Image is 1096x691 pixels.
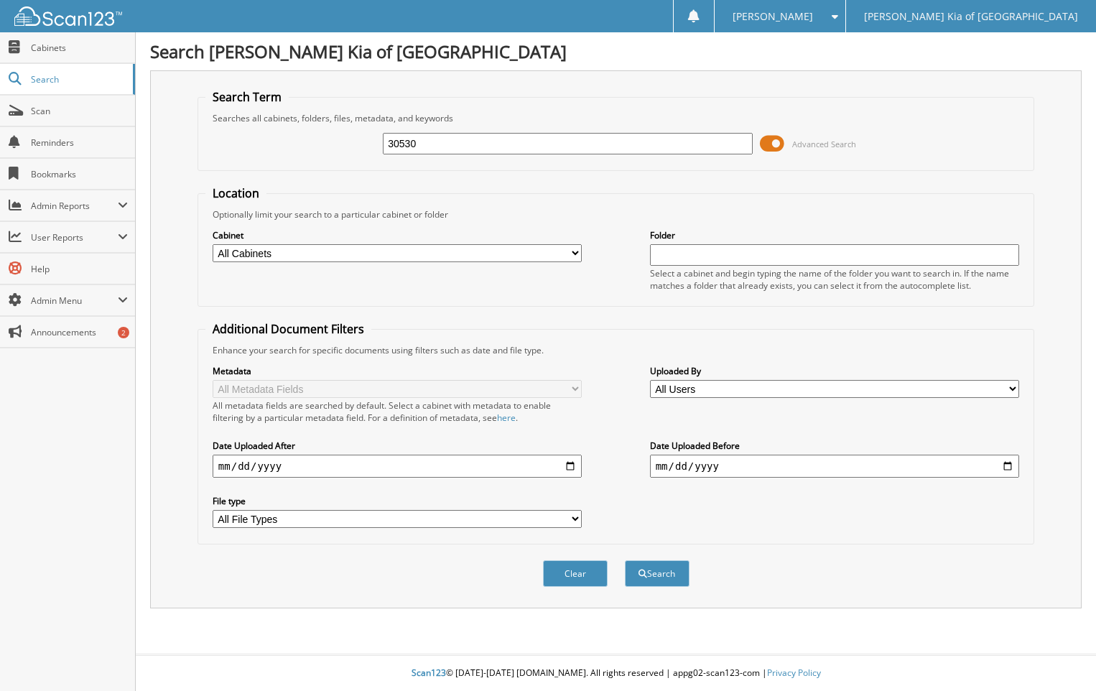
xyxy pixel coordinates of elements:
[1024,622,1096,691] iframe: Chat Widget
[205,112,1026,124] div: Searches all cabinets, folders, files, metadata, and keywords
[213,399,582,424] div: All metadata fields are searched by default. Select a cabinet with metadata to enable filtering b...
[205,185,266,201] legend: Location
[31,42,128,54] span: Cabinets
[213,440,582,452] label: Date Uploaded After
[14,6,122,26] img: scan123-logo-white.svg
[543,560,608,587] button: Clear
[497,412,516,424] a: here
[31,105,128,117] span: Scan
[205,321,371,337] legend: Additional Document Filters
[150,40,1082,63] h1: Search [PERSON_NAME] Kia of [GEOGRAPHIC_DATA]
[733,12,813,21] span: [PERSON_NAME]
[31,200,118,212] span: Admin Reports
[31,136,128,149] span: Reminders
[205,208,1026,221] div: Optionally limit your search to a particular cabinet or folder
[31,231,118,244] span: User Reports
[205,89,289,105] legend: Search Term
[136,656,1096,691] div: © [DATE]-[DATE] [DOMAIN_NAME]. All rights reserved | appg02-scan123-com |
[31,73,126,85] span: Search
[213,495,582,507] label: File type
[650,455,1019,478] input: end
[864,12,1078,21] span: [PERSON_NAME] Kia of [GEOGRAPHIC_DATA]
[31,326,128,338] span: Announcements
[205,344,1026,356] div: Enhance your search for specific documents using filters such as date and file type.
[31,168,128,180] span: Bookmarks
[650,267,1019,292] div: Select a cabinet and begin typing the name of the folder you want to search in. If the name match...
[118,327,129,338] div: 2
[650,229,1019,241] label: Folder
[31,263,128,275] span: Help
[650,440,1019,452] label: Date Uploaded Before
[792,139,856,149] span: Advanced Search
[213,365,582,377] label: Metadata
[412,667,446,679] span: Scan123
[213,455,582,478] input: start
[650,365,1019,377] label: Uploaded By
[213,229,582,241] label: Cabinet
[625,560,689,587] button: Search
[31,295,118,307] span: Admin Menu
[767,667,821,679] a: Privacy Policy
